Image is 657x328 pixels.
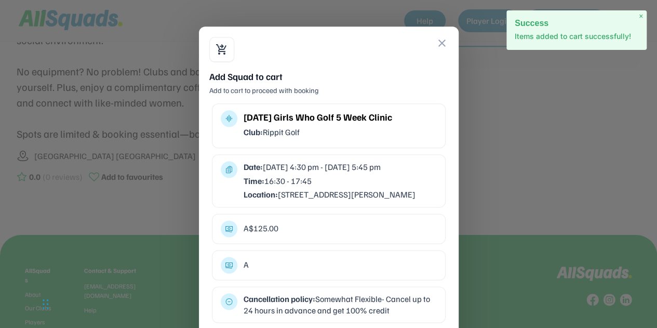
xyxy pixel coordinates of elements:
[515,19,638,28] h2: Success
[244,189,437,200] div: [STREET_ADDRESS][PERSON_NAME]
[436,37,448,49] button: close
[515,31,638,42] p: Items added to cart successfully!
[244,294,315,304] strong: Cancellation policy:
[244,127,263,137] strong: Club:
[244,222,437,234] div: A$125.00
[244,162,263,172] strong: Date:
[225,114,233,123] button: multitrack_audio
[244,176,264,186] strong: Time:
[244,175,437,187] div: 16:30 - 17:45
[244,293,437,317] div: Somewhat Flexible- Cancel up to 24 hours in advance and get 100% credit
[244,110,437,124] div: [DATE] Girls Who Golf 5 Week Clinic
[244,189,278,200] strong: Location:
[244,161,437,173] div: [DATE] 4:30 pm - [DATE] 5:45 pm
[244,259,437,270] div: A
[209,85,448,96] div: Add to cart to proceed with booking
[244,126,437,138] div: Rippit Golf
[209,70,448,83] div: Add Squad to cart
[216,43,228,56] button: shopping_cart_checkout
[639,12,643,21] span: ×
